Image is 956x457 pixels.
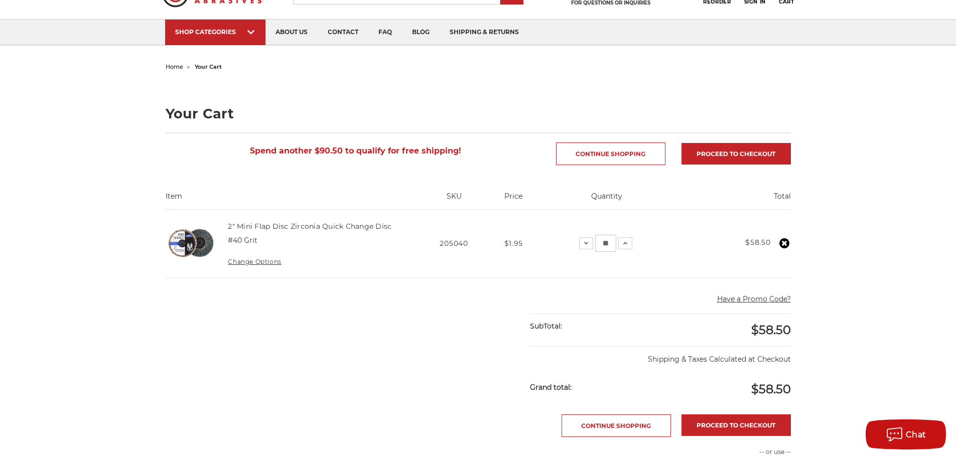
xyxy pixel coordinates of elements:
[368,20,402,45] a: faq
[530,314,660,339] div: SubTotal:
[504,239,523,248] span: $1.95
[556,142,665,165] a: Continue Shopping
[228,258,281,265] a: Change Options
[562,414,671,437] a: Continue Shopping
[866,419,946,449] button: Chat
[440,239,468,248] span: 205040
[665,447,791,456] p: -- or use --
[530,383,572,392] strong: Grand total:
[440,20,529,45] a: shipping & returns
[265,20,318,45] a: about us
[681,414,791,436] a: Proceed to checkout
[175,28,255,36] div: SHOP CATEGORIES
[250,146,461,156] span: Spend another $90.50 to qualify for free shipping!
[490,191,537,209] th: Price
[745,238,770,247] strong: $58.50
[717,294,791,304] button: Have a Promo Code?
[166,107,791,120] h1: Your Cart
[166,218,216,268] img: 2" Mini Flap Disc Zirconia Quick Change Disc
[751,382,791,396] span: $58.50
[751,323,791,337] span: $58.50
[166,191,419,209] th: Item
[228,235,257,246] dd: #40 Grit
[906,430,926,439] span: Chat
[595,235,616,252] input: 2" Mini Flap Disc Zirconia Quick Change Disc Quantity:
[530,346,790,365] p: Shipping & Taxes Calculated at Checkout
[418,191,489,209] th: SKU
[166,63,183,70] a: home
[537,191,676,209] th: Quantity
[318,20,368,45] a: contact
[402,20,440,45] a: blog
[195,63,222,70] span: your cart
[228,222,391,231] a: 2" Mini Flap Disc Zirconia Quick Change Disc
[681,143,791,165] a: Proceed to checkout
[676,191,791,209] th: Total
